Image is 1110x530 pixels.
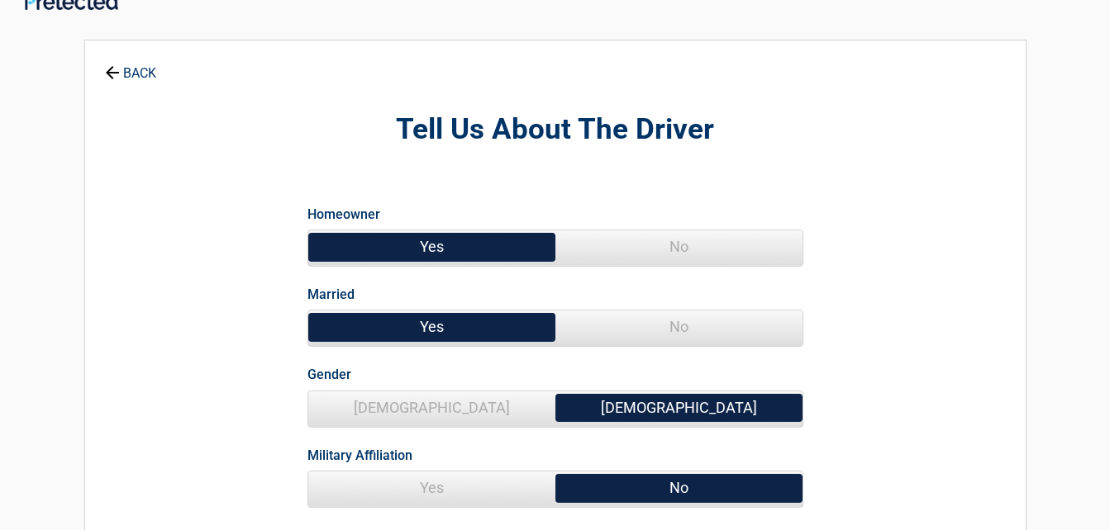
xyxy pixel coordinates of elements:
span: No [555,310,803,343]
span: Yes [308,310,555,343]
span: [DEMOGRAPHIC_DATA] [555,391,803,424]
label: Married [307,283,355,305]
span: [DEMOGRAPHIC_DATA] [308,391,555,424]
span: No [555,471,803,504]
label: Military Affiliation [307,444,412,466]
label: Homeowner [307,203,380,225]
h2: Tell Us About The Driver [176,111,935,149]
span: Yes [308,471,555,504]
label: Gender [307,363,351,386]
span: Yes [308,230,555,263]
a: BACK [102,51,160,80]
span: No [555,230,803,263]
